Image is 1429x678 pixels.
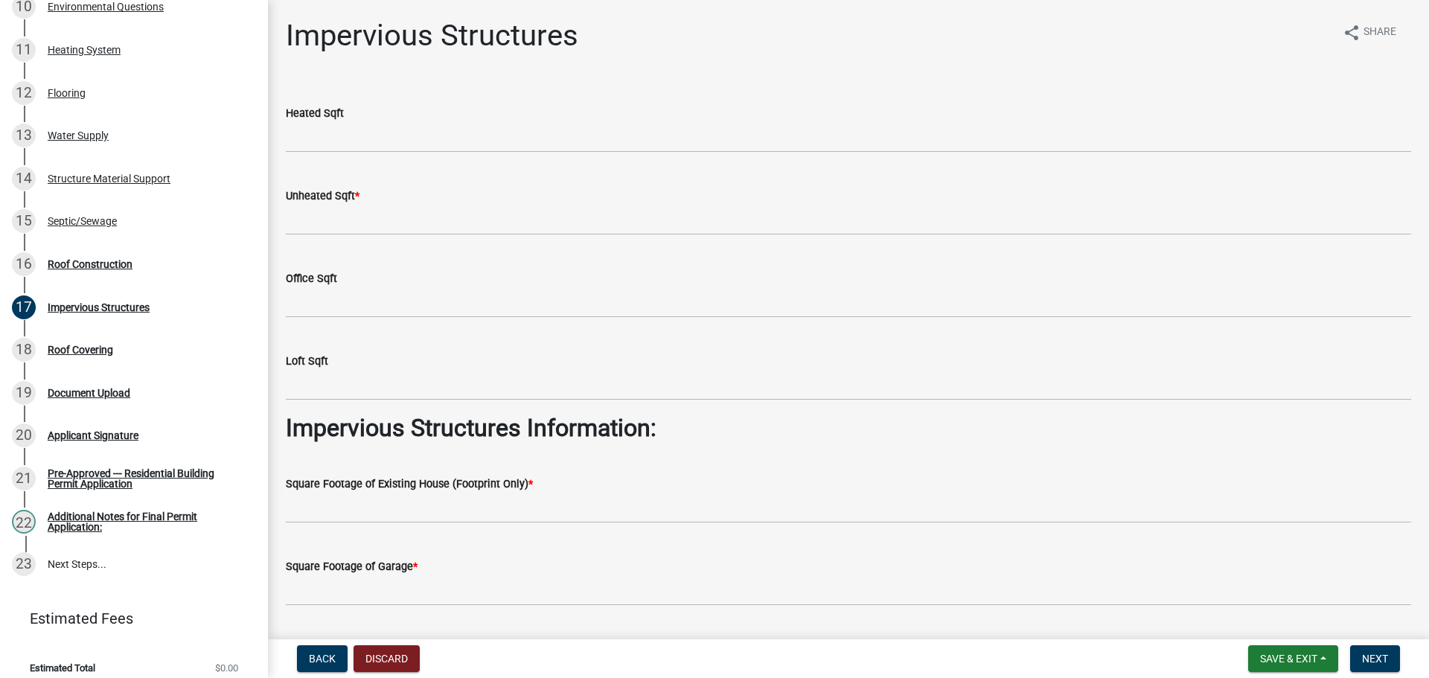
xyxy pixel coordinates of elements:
[215,663,238,673] span: $0.00
[12,124,36,147] div: 13
[286,356,328,367] label: Loft Sqft
[12,552,36,576] div: 23
[12,381,36,405] div: 19
[1343,24,1361,42] i: share
[286,414,656,442] strong: Impervious Structures Information:
[286,274,337,284] label: Office Sqft
[48,88,86,98] div: Flooring
[286,191,359,202] label: Unheated Sqft
[12,209,36,233] div: 15
[48,1,164,12] div: Environmental Questions
[48,511,244,532] div: Additional Notes for Final Permit Application:
[12,81,36,105] div: 12
[286,18,578,54] h1: Impervious Structures
[286,109,344,119] label: Heated Sqft
[286,562,418,572] label: Square Footage of Garage
[48,259,132,269] div: Roof Construction
[1248,645,1338,672] button: Save & Exit
[12,423,36,447] div: 20
[48,345,113,355] div: Roof Covering
[48,468,244,489] div: Pre-Approved --- Residential Building Permit Application
[48,302,150,313] div: Impervious Structures
[12,295,36,319] div: 17
[12,338,36,362] div: 18
[30,663,95,673] span: Estimated Total
[1260,653,1317,665] span: Save & Exit
[297,645,348,672] button: Back
[48,173,170,184] div: Structure Material Support
[12,167,36,191] div: 14
[12,467,36,490] div: 21
[12,252,36,276] div: 16
[48,130,109,141] div: Water Supply
[48,45,121,55] div: Heating System
[12,604,244,633] a: Estimated Fees
[286,479,533,490] label: Square Footage of Existing House (Footprint Only)
[1364,24,1396,42] span: Share
[1331,18,1408,47] button: shareShare
[48,216,117,226] div: Septic/Sewage
[48,388,130,398] div: Document Upload
[354,645,420,672] button: Discard
[12,38,36,62] div: 11
[1362,653,1388,665] span: Next
[12,510,36,534] div: 22
[1350,645,1400,672] button: Next
[48,430,138,441] div: Applicant Signature
[309,653,336,665] span: Back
